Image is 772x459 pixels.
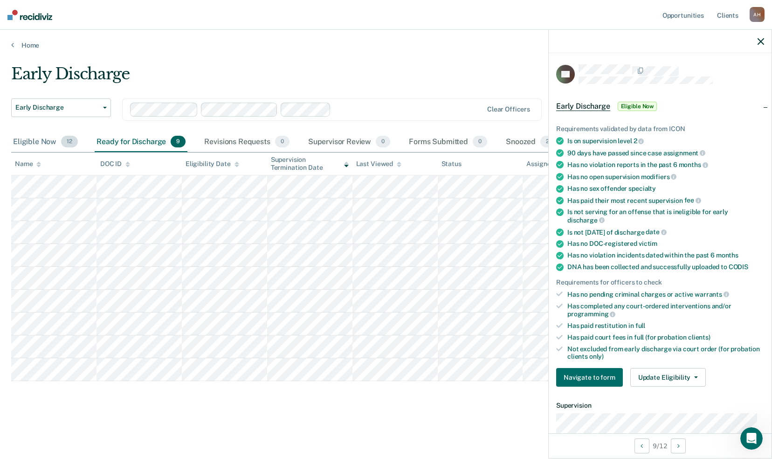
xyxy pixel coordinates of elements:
span: programming [567,310,615,318]
button: Next Opportunity [671,438,686,453]
span: Early Discharge [556,102,610,111]
div: Is not serving for an offense that is ineligible for early [567,208,764,224]
span: Early Discharge [15,104,99,111]
div: Is not [DATE] of discharge [567,228,764,236]
div: 9 / 12 [549,433,772,458]
div: Status [441,160,462,168]
button: Previous Opportunity [634,438,649,453]
div: Clear officers [487,105,530,113]
div: Has paid restitution in [567,322,764,330]
div: 90 days have passed since case [567,149,764,157]
span: clients) [688,334,710,341]
button: Navigate to form [556,368,623,387]
span: months [716,251,738,259]
div: Has no sex offender [567,185,764,193]
span: 0 [376,136,390,148]
div: Has no open supervision [567,173,764,181]
div: Snoozed [504,132,560,153]
div: Ready for Discharge [95,132,187,153]
span: 9 [171,136,186,148]
div: Early Discharge [11,64,590,91]
div: A H [750,7,765,22]
div: Has no pending criminal charges or active [567,290,764,299]
span: assignment [663,149,705,157]
div: Name [15,160,41,168]
div: Early DischargeEligible Now [549,91,772,121]
div: Last Viewed [356,160,401,168]
span: discharge [567,216,605,224]
div: Has completed any court-ordered interventions and/or [567,302,764,318]
span: 12 [61,136,78,148]
span: 0 [473,136,487,148]
div: Assigned to [526,160,570,168]
span: Eligible Now [618,102,657,111]
div: Supervision Termination Date [271,156,349,172]
a: Navigate to form link [556,368,627,387]
span: specialty [628,185,656,192]
button: Update Eligibility [630,368,706,387]
span: victim [639,240,657,247]
span: months [679,161,708,168]
span: full [635,322,645,329]
a: Home [11,41,761,49]
div: Requirements for officers to check [556,278,764,286]
span: 0 [275,136,289,148]
div: Not excluded from early discharge via court order (for probation clients [567,345,764,361]
span: fee [684,196,701,204]
span: 24 [540,136,558,148]
div: Requirements validated by data from ICON [556,125,764,133]
iframe: Intercom live chat [740,427,763,450]
div: Is on supervision level [567,137,764,145]
span: only) [589,353,604,360]
div: Has paid their most recent supervision [567,196,764,205]
div: Supervisor Review [306,132,393,153]
div: Eligibility Date [186,160,239,168]
span: modifiers [641,173,677,181]
div: Has no DOC-registered [567,240,764,248]
div: Has no violation incidents dated within the past 6 [567,251,764,259]
div: DNA has been collected and successfully uploaded to [567,263,764,271]
div: DOC ID [100,160,130,168]
div: Has no violation reports in the past 6 [567,160,764,169]
span: CODIS [729,263,748,271]
div: Forms Submitted [407,132,489,153]
div: Eligible Now [11,132,80,153]
img: Recidiviz [7,10,52,20]
span: warrants [695,291,729,298]
div: Revisions Requests [202,132,291,153]
dt: Supervision [556,402,764,410]
span: date [646,228,666,236]
div: Has paid court fees in full (for probation [567,334,764,341]
span: 2 [634,137,644,145]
